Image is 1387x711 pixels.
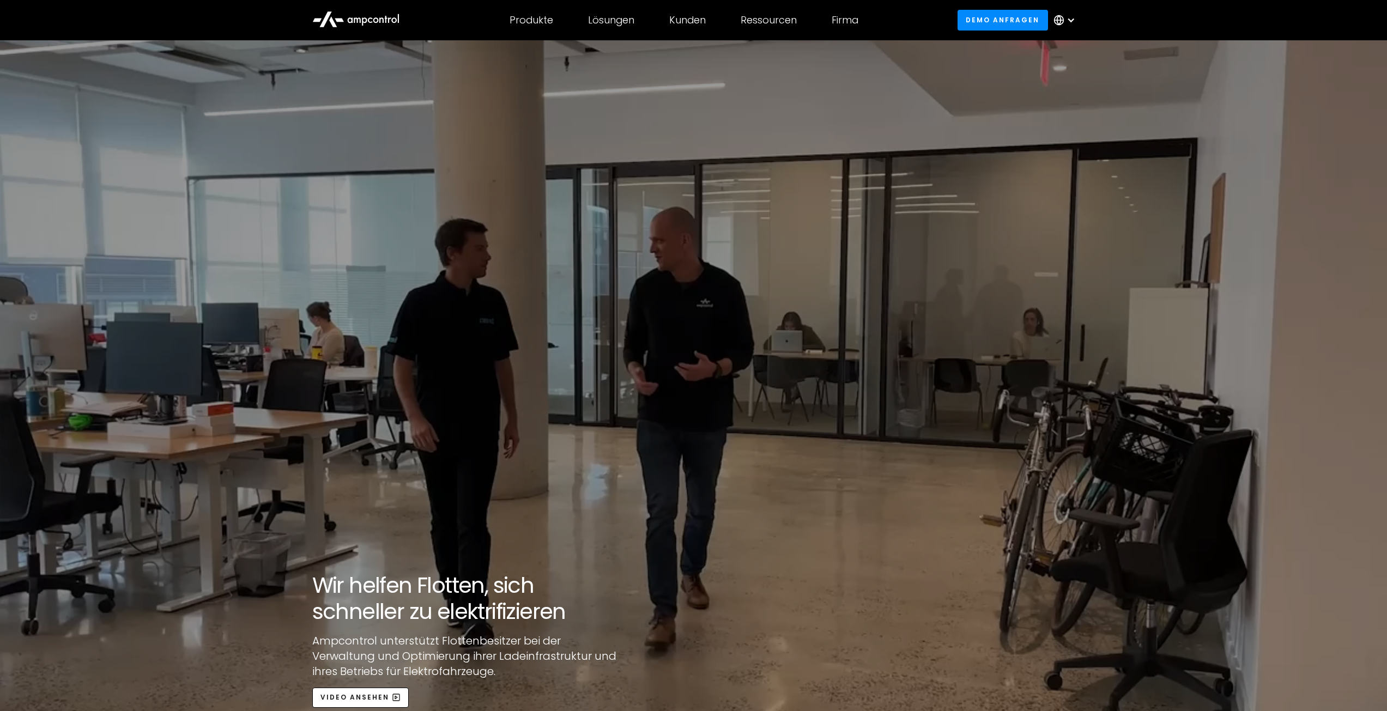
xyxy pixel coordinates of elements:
[958,10,1048,30] a: Demo anfragen
[741,14,797,26] div: Ressourcen
[510,14,553,26] div: Produkte
[669,14,706,26] div: Kunden
[588,14,634,26] div: Lösungen
[832,14,858,26] div: Firma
